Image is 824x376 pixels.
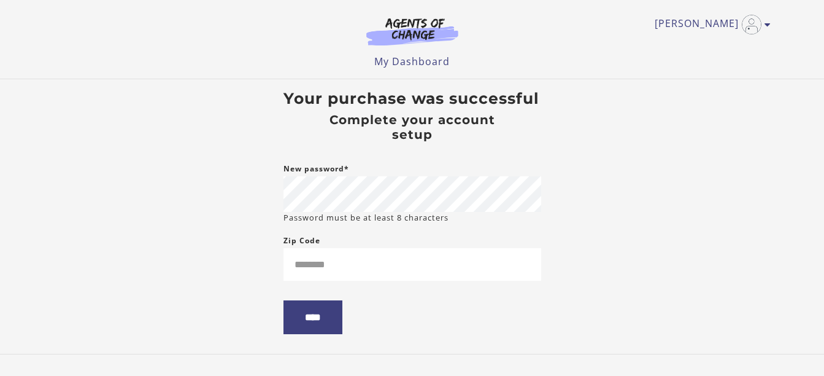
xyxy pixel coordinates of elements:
small: Password must be at least 8 characters [283,212,449,224]
a: My Dashboard [374,55,450,68]
h3: Your purchase was successful [283,89,541,108]
img: Agents of Change Logo [353,17,471,45]
label: Zip Code [283,233,320,248]
h4: Complete your account setup [309,112,515,142]
a: Toggle menu [655,15,764,34]
label: New password* [283,162,349,176]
